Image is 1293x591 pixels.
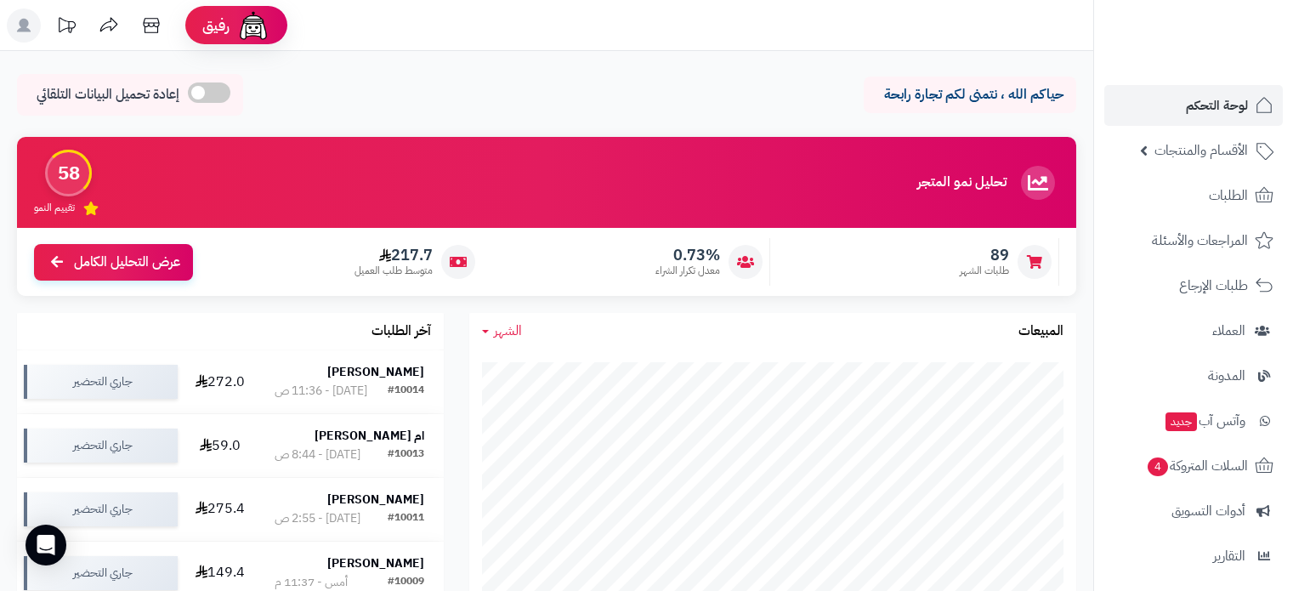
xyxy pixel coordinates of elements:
div: [DATE] - 8:44 ص [275,446,360,463]
p: حياكم الله ، نتمنى لكم تجارة رابحة [876,85,1063,105]
span: السلات المتروكة [1146,454,1248,478]
span: الطلبات [1209,184,1248,207]
a: لوحة التحكم [1104,85,1283,126]
strong: [PERSON_NAME] [327,554,424,572]
div: #10013 [388,446,424,463]
div: #10014 [388,383,424,400]
span: المراجعات والأسئلة [1152,229,1248,253]
a: طلبات الإرجاع [1104,265,1283,306]
span: معدل تكرار الشراء [655,264,720,278]
span: تقييم النمو [34,201,75,215]
h3: آخر الطلبات [371,324,431,339]
span: 89 [960,246,1009,264]
a: الطلبات [1104,175,1283,216]
a: تحديثات المنصة [45,9,88,47]
a: العملاء [1104,310,1283,351]
span: الأقسام والمنتجات [1154,139,1248,162]
span: إعادة تحميل البيانات التلقائي [37,85,179,105]
span: لوحة التحكم [1186,94,1248,117]
strong: ام [PERSON_NAME] [315,427,424,445]
h3: المبيعات [1018,324,1063,339]
span: متوسط طلب العميل [354,264,433,278]
span: أدوات التسويق [1171,499,1245,523]
span: 4 [1148,457,1168,476]
span: وآتس آب [1164,409,1245,433]
span: طلبات الشهر [960,264,1009,278]
strong: [PERSON_NAME] [327,491,424,509]
span: العملاء [1212,319,1245,343]
div: جاري التحضير [24,429,178,463]
span: طلبات الإرجاع [1179,274,1248,298]
span: عرض التحليل الكامل [74,253,180,272]
span: 0.73% [655,246,720,264]
div: #10009 [388,574,424,591]
a: الشهر [482,321,522,341]
div: Open Intercom Messenger [26,525,66,565]
a: التقارير [1104,536,1283,577]
a: المدونة [1104,355,1283,396]
strong: [PERSON_NAME] [327,363,424,381]
div: [DATE] - 11:36 ص [275,383,367,400]
div: [DATE] - 2:55 ص [275,510,360,527]
div: جاري التحضير [24,556,178,590]
img: ai-face.png [236,9,270,43]
div: أمس - 11:37 م [275,574,348,591]
td: 272.0 [184,350,255,413]
div: جاري التحضير [24,492,178,526]
span: الشهر [494,321,522,341]
a: أدوات التسويق [1104,491,1283,531]
span: جديد [1165,412,1197,431]
h3: تحليل نمو المتجر [917,175,1007,190]
div: #10011 [388,510,424,527]
a: المراجعات والأسئلة [1104,220,1283,261]
span: المدونة [1208,364,1245,388]
span: 217.7 [354,246,433,264]
a: عرض التحليل الكامل [34,244,193,281]
span: رفيق [202,15,230,36]
a: وآتس آبجديد [1104,401,1283,441]
div: جاري التحضير [24,365,178,399]
a: السلات المتروكة4 [1104,446,1283,486]
td: 275.4 [184,478,255,541]
span: التقارير [1213,544,1245,568]
td: 59.0 [184,414,255,477]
